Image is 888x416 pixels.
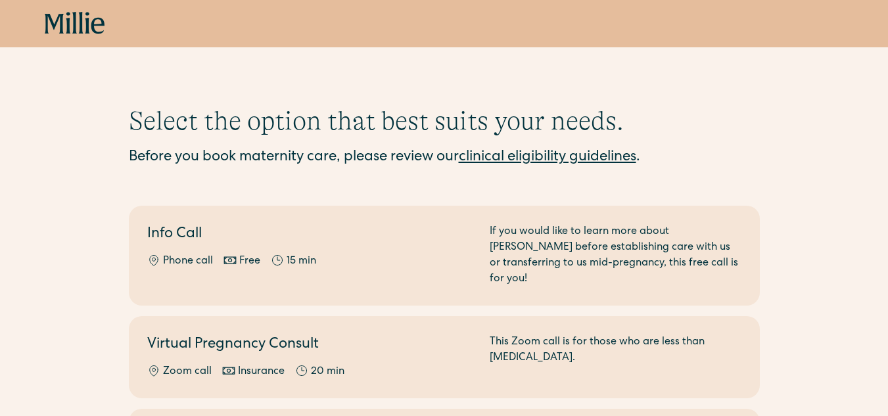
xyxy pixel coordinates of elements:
a: clinical eligibility guidelines [459,150,636,165]
h1: Select the option that best suits your needs. [129,105,760,137]
a: Virtual Pregnancy ConsultZoom callInsurance20 minThis Zoom call is for those who are less than [M... [129,316,760,398]
div: This Zoom call is for those who are less than [MEDICAL_DATA]. [490,335,741,380]
div: Before you book maternity care, please review our . [129,147,760,169]
div: Phone call [163,254,213,269]
h2: Virtual Pregnancy Consult [147,335,474,356]
div: Free [239,254,260,269]
div: If you would like to learn more about [PERSON_NAME] before establishing care with us or transferr... [490,224,741,287]
div: 15 min [287,254,316,269]
div: 20 min [311,364,344,380]
a: Info CallPhone callFree15 minIf you would like to learn more about [PERSON_NAME] before establish... [129,206,760,306]
div: Zoom call [163,364,212,380]
h2: Info Call [147,224,474,246]
div: Insurance [238,364,285,380]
